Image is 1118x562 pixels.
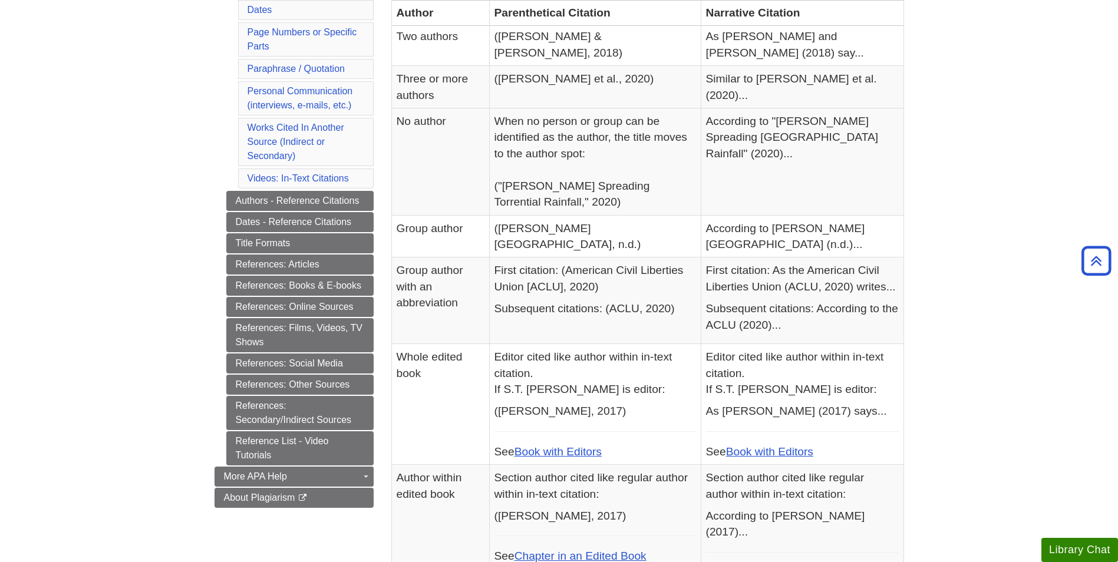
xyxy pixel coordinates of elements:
[515,445,602,458] a: Book with Editors
[226,212,374,232] a: Dates - Reference Citations
[224,471,287,481] span: More APA Help
[391,66,489,108] td: Three or more authors
[726,445,813,458] a: Book with Editors
[391,344,489,465] td: Whole edited book
[248,173,349,183] a: Videos: In-Text Citations
[494,262,696,295] p: First citation: (American Civil Liberties Union [ACLU], 2020)
[391,24,489,66] td: Two authors
[248,64,345,74] a: Paraphrase / Quotation
[226,353,374,373] a: References: Social Media
[248,27,357,51] a: Page Numbers or Specific Parts
[489,344,701,465] td: See
[701,66,903,108] td: Similar to [PERSON_NAME] et al. (2020)...
[706,403,899,419] p: As [PERSON_NAME] (2017) says...
[226,254,374,275] a: References: Articles
[1077,253,1115,269] a: Back to Top
[226,396,374,430] a: References: Secondary/Indirect Sources
[489,66,701,108] td: ([PERSON_NAME] et al., 2020)
[224,492,295,503] span: About Plagiarism
[391,108,489,216] td: No author
[701,24,903,66] td: As [PERSON_NAME] and [PERSON_NAME] (2018) say...
[391,215,489,257] td: Group author
[489,24,701,66] td: ([PERSON_NAME] & [PERSON_NAME], 2018)
[226,191,374,211] a: Authors - Reference Citations
[248,123,344,161] a: Works Cited In Another Source (Indirect or Secondary)
[515,550,647,562] a: Chapter in an Edited Book
[215,488,374,508] a: About Plagiarism
[298,494,308,502] i: This link opens in a new window
[706,262,899,295] p: First citation: As the American Civil Liberties Union (ACLU, 2020) writes...
[226,375,374,395] a: References: Other Sources
[706,349,899,397] p: Editor cited like author within in-text citation. If S.T. [PERSON_NAME] is editor:
[701,344,903,465] td: See
[489,108,701,216] td: When no person or group can be identified as the author, the title moves to the author spot: ("[P...
[226,318,374,352] a: References: Films, Videos, TV Shows
[494,508,696,524] p: ([PERSON_NAME], 2017)
[226,431,374,465] a: Reference List - Video Tutorials
[226,276,374,296] a: References: Books & E-books
[215,467,374,487] a: More APA Help
[494,300,696,316] p: Subsequent citations: (ACLU, 2020)
[489,215,701,257] td: ([PERSON_NAME][GEOGRAPHIC_DATA], n.d.)
[701,108,903,216] td: According to "[PERSON_NAME] Spreading [GEOGRAPHIC_DATA] Rainfall" (2020)...
[226,233,374,253] a: Title Formats
[494,403,696,419] p: ([PERSON_NAME], 2017)
[494,349,696,397] p: Editor cited like author within in-text citation. If S.T. [PERSON_NAME] is editor:
[494,470,696,502] p: Section author cited like regular author within in-text citation:
[706,508,899,540] p: According to [PERSON_NAME] (2017)...
[701,215,903,257] td: According to [PERSON_NAME][GEOGRAPHIC_DATA] (n.d.)...
[391,257,489,344] td: Group author with an abbreviation
[1041,538,1118,562] button: Library Chat
[706,470,899,502] p: Section author cited like regular author within in-text citation:
[248,5,272,15] a: Dates
[226,297,374,317] a: References: Online Sources
[248,86,353,110] a: Personal Communication(interviews, e-mails, etc.)
[706,300,899,333] p: Subsequent citations: According to the ACLU (2020)...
